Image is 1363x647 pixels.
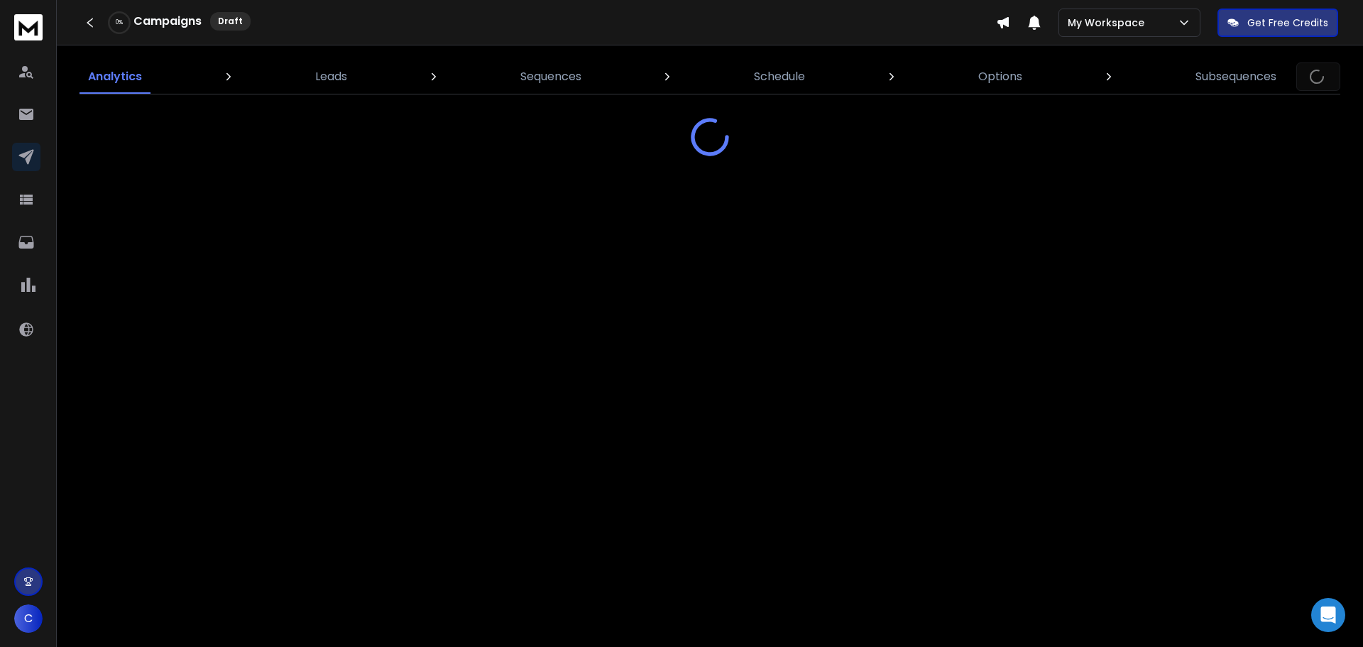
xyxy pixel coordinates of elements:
p: Analytics [88,68,142,85]
p: 0 % [116,18,123,27]
h1: Campaigns [133,13,202,30]
button: Get Free Credits [1217,9,1338,37]
div: Draft [210,12,251,31]
a: Analytics [80,60,150,94]
a: Sequences [512,60,590,94]
p: Get Free Credits [1247,16,1328,30]
a: Schedule [745,60,814,94]
a: Subsequences [1187,60,1285,94]
div: Open Intercom Messenger [1311,598,1345,632]
p: Leads [315,68,347,85]
a: Leads [307,60,356,94]
button: C [14,604,43,633]
img: logo [14,14,43,40]
p: Options [978,68,1022,85]
p: My Workspace [1068,16,1150,30]
p: Subsequences [1195,68,1276,85]
a: Options [970,60,1031,94]
p: Schedule [754,68,805,85]
p: Sequences [520,68,581,85]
